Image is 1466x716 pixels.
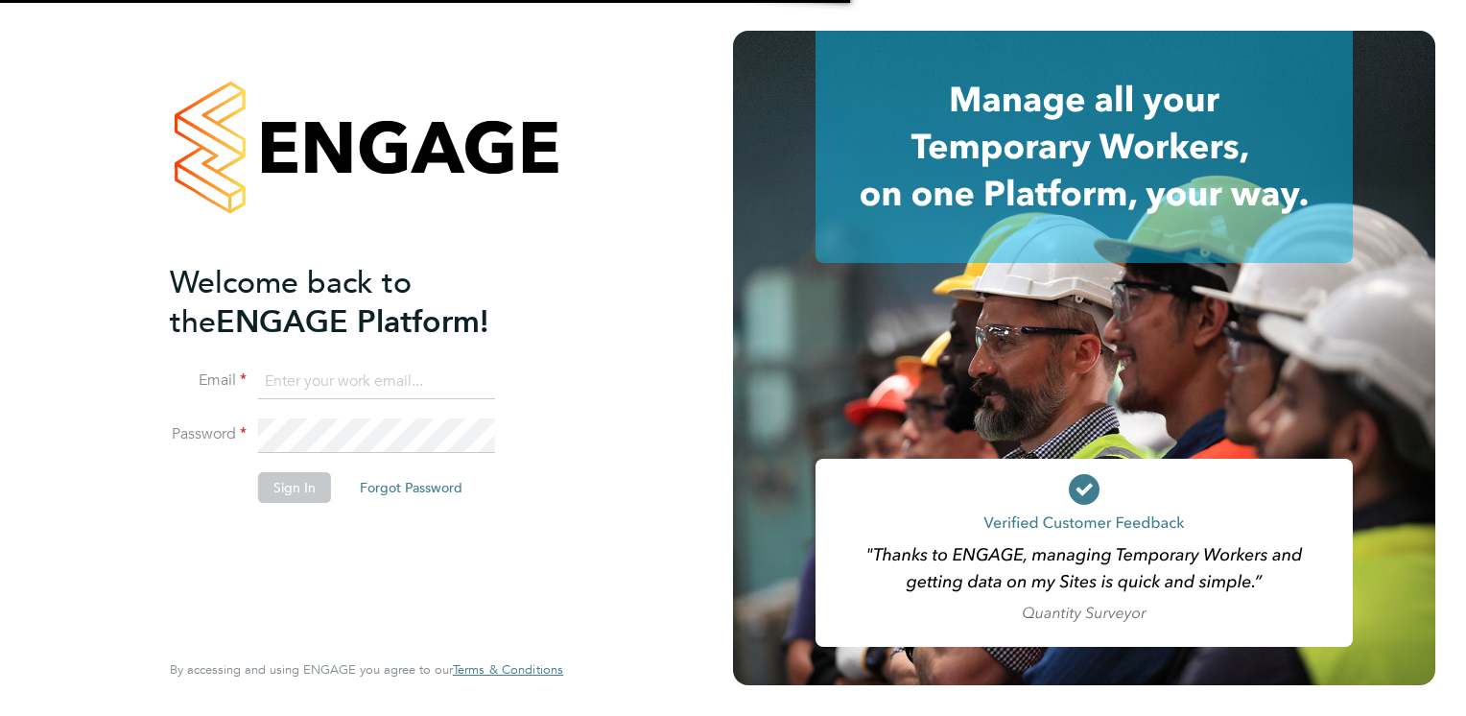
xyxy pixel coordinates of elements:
[453,662,563,678] a: Terms & Conditions
[170,661,563,678] span: By accessing and using ENGAGE you agree to our
[170,370,247,391] label: Email
[170,264,412,341] span: Welcome back to the
[258,472,331,503] button: Sign In
[453,661,563,678] span: Terms & Conditions
[344,472,478,503] button: Forgot Password
[170,424,247,444] label: Password
[258,365,495,399] input: Enter your work email...
[170,263,544,342] h2: ENGAGE Platform!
